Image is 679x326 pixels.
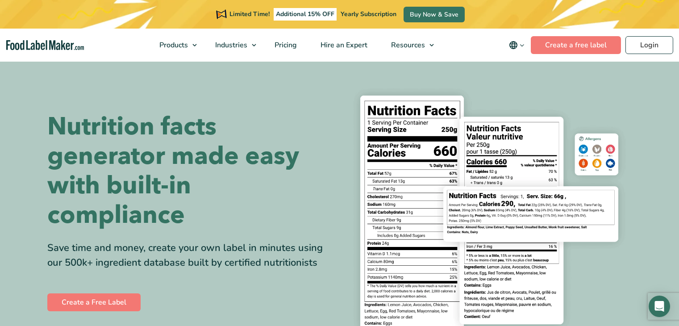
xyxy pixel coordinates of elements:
[204,29,261,62] a: Industries
[649,296,670,317] div: Open Intercom Messenger
[263,29,307,62] a: Pricing
[404,7,465,22] a: Buy Now & Save
[531,36,621,54] a: Create a free label
[47,241,333,270] div: Save time and money, create your own label in minutes using our 500k+ ingredient database built b...
[309,29,377,62] a: Hire an Expert
[148,29,201,62] a: Products
[272,40,298,50] span: Pricing
[229,10,270,18] span: Limited Time!
[388,40,426,50] span: Resources
[157,40,189,50] span: Products
[379,29,438,62] a: Resources
[318,40,368,50] span: Hire an Expert
[47,293,141,311] a: Create a Free Label
[341,10,396,18] span: Yearly Subscription
[274,8,337,21] span: Additional 15% OFF
[47,112,333,230] h1: Nutrition facts generator made easy with built-in compliance
[212,40,248,50] span: Industries
[625,36,673,54] a: Login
